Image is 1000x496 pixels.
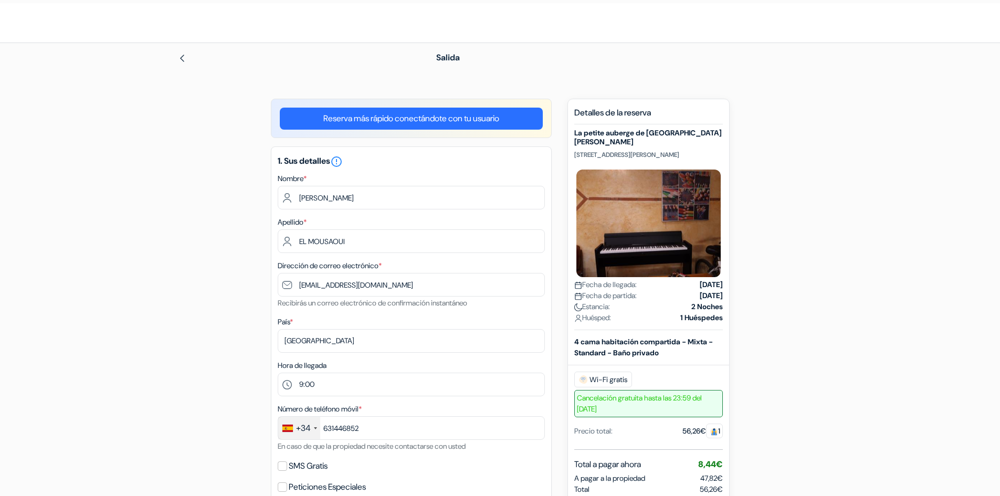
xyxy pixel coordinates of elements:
span: Total a pagar ahora [574,458,641,471]
span: Total [574,484,590,495]
span: Salida [436,52,460,63]
span: Estancia: [574,301,610,312]
div: Spain (España): +34 [278,417,320,439]
label: Número de teléfono móvil [278,404,362,415]
div: 56,26€ [682,426,723,437]
div: +34 [296,422,311,435]
strong: 1 Huéspedes [680,312,723,323]
span: A pagar a la propiedad [574,473,645,484]
strong: 2 Noches [691,301,723,312]
a: Reserva más rápido conectándote con tu usuario [280,108,543,130]
span: Huésped: [574,312,611,323]
strong: [DATE] [700,279,723,290]
span: Cancelación gratuita hasta las 23:59 del [DATE] [574,390,723,417]
span: Wi-Fi gratis [574,372,632,387]
img: free_wifi.svg [579,375,587,384]
span: 1 [706,424,723,438]
img: moon.svg [574,303,582,311]
img: left_arrow.svg [178,54,186,62]
div: Precio total: [574,426,613,437]
img: AlberguesJuveniles.es [13,14,144,32]
b: 4 cama habitación compartida - Mixta - Standard - Baño privado [574,337,713,357]
label: País [278,316,293,328]
span: 8,44€ [698,459,723,470]
label: Peticiones Especiales [289,480,366,494]
small: Recibirás un correo electrónico de confirmación instantáneo [278,298,467,308]
input: Introduzca la dirección de correo electrónico [278,273,545,297]
label: Nombre [278,173,307,184]
label: Hora de llegada [278,360,327,371]
p: [STREET_ADDRESS][PERSON_NAME] [574,151,723,159]
img: guest.svg [710,428,718,436]
span: 47,82€ [700,473,723,483]
label: SMS Gratis [289,459,328,473]
img: calendar.svg [574,292,582,300]
i: error_outline [330,155,343,168]
img: user_icon.svg [574,314,582,322]
h5: 1. Sus detalles [278,155,545,168]
strong: [DATE] [700,290,723,301]
img: calendar.svg [574,281,582,289]
small: En caso de que la propiedad necesite contactarse con usted [278,441,466,451]
h5: Detalles de la reserva [574,108,723,124]
span: Fecha de llegada: [574,279,637,290]
span: 56,26€ [700,484,723,495]
input: Introduzca el apellido [278,229,545,253]
label: Apellido [278,217,307,228]
input: 612 34 56 78 [278,416,545,440]
label: Dirección de correo electrónico [278,260,382,271]
a: error_outline [330,155,343,166]
input: Ingrese el nombre [278,186,545,209]
span: Fecha de partida: [574,290,637,301]
h5: La petite auberge de [GEOGRAPHIC_DATA][PERSON_NAME] [574,129,723,146]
